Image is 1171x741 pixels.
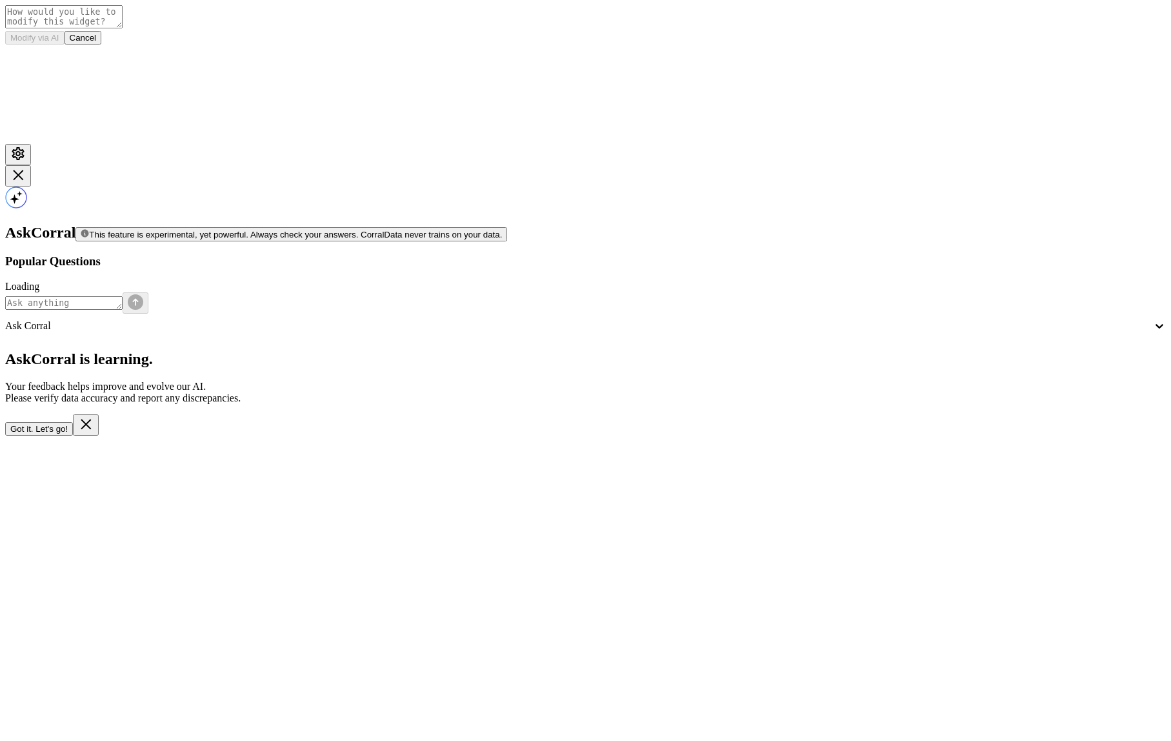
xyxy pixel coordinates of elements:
[89,230,502,239] span: This feature is experimental, yet powerful. Always check your answers. CorralData never trains on...
[5,320,1152,332] div: Ask Corral
[5,381,1166,404] p: Your feedback helps improve and evolve our AI. Please verify data accuracy and report any discrep...
[5,350,1166,368] h2: AskCorral is learning.
[65,31,102,45] button: Cancel
[5,224,75,241] span: AskCorral
[5,422,73,436] button: Got it. Let's go!
[5,31,65,45] button: Modify via AI
[5,281,1166,292] div: Loading
[5,254,1166,269] h3: Popular Questions
[75,227,507,241] button: This feature is experimental, yet powerful. Always check your answers. CorralData never trains on...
